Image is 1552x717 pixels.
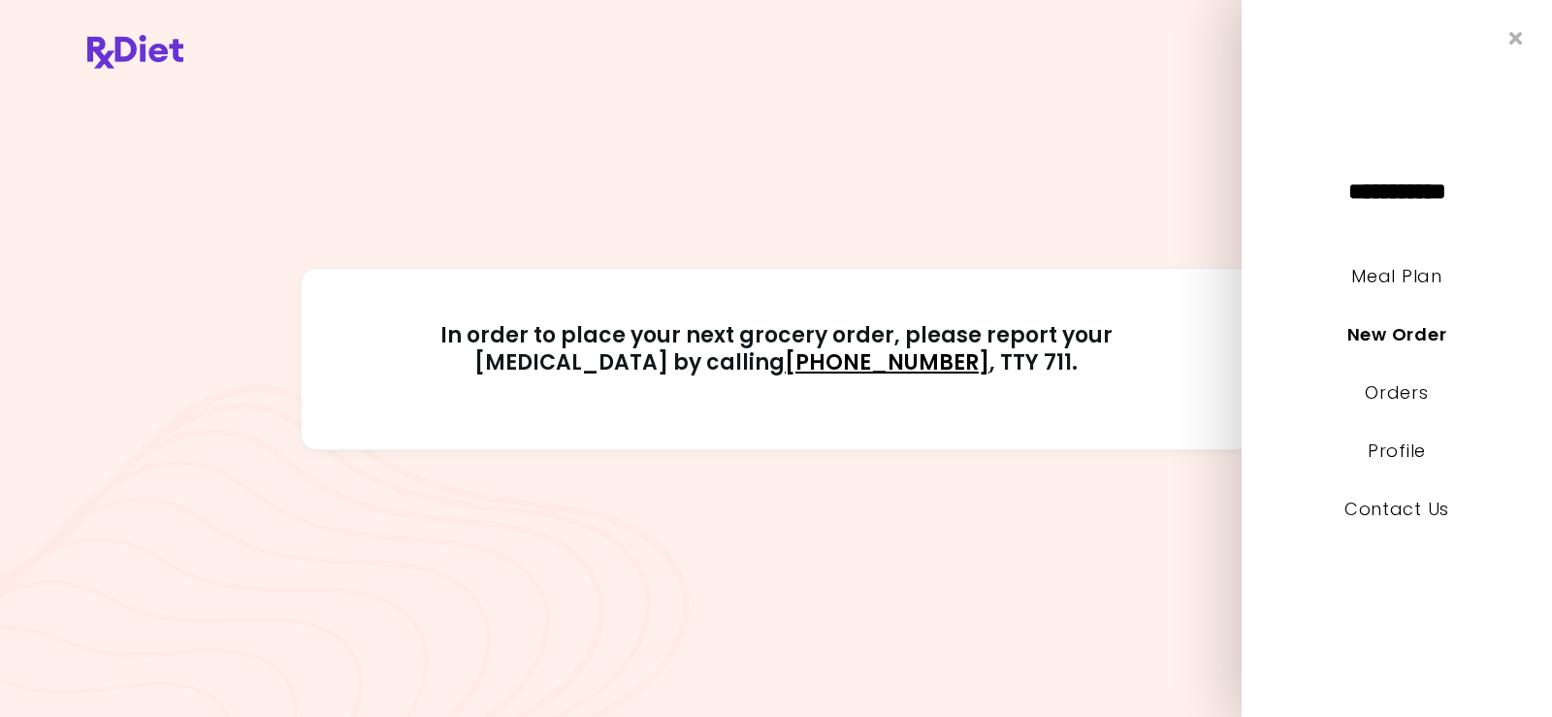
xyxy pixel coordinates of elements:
a: Orders [1365,380,1428,405]
a: Profile [1368,439,1426,463]
a: Meal Plan [1351,264,1441,288]
a: New Order [1347,322,1446,346]
h2: In order to place your next grocery order, please report your [MEDICAL_DATA] by calling , TTY 711. [345,322,1207,396]
a: [PHONE_NUMBER] [785,347,989,377]
a: Contact Us [1344,497,1449,521]
img: RxDiet [87,35,183,69]
i: Close [1509,29,1523,48]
